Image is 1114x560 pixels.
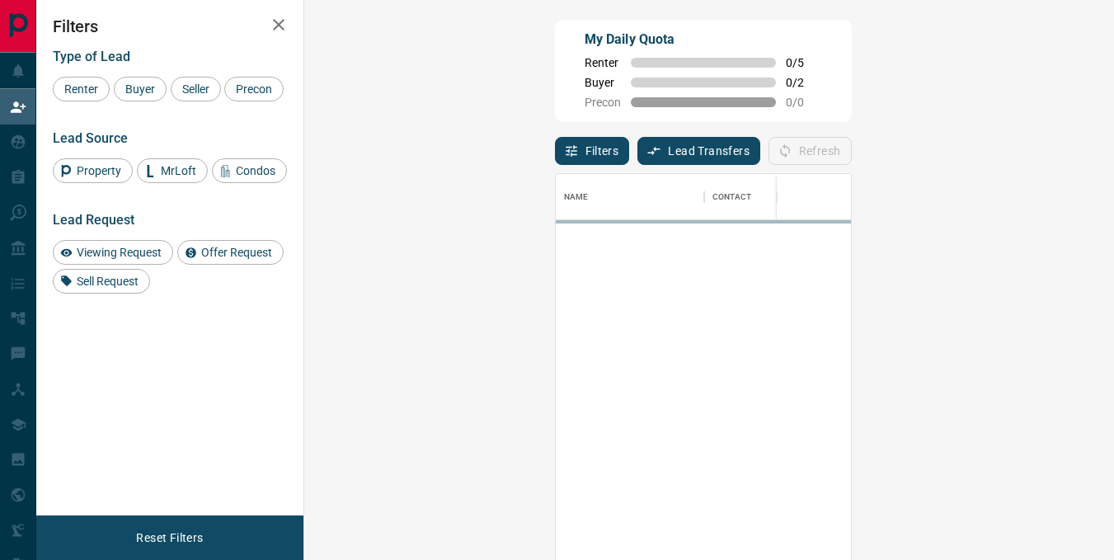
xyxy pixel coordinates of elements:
[177,240,284,265] div: Offer Request
[155,164,202,177] span: MrLoft
[53,16,287,36] h2: Filters
[53,158,133,183] div: Property
[786,76,822,89] span: 0 / 2
[786,56,822,69] span: 0 / 5
[230,82,278,96] span: Precon
[137,158,208,183] div: MrLoft
[53,130,128,146] span: Lead Source
[114,77,167,101] div: Buyer
[555,137,630,165] button: Filters
[564,174,589,220] div: Name
[712,174,752,220] div: Contact
[71,164,127,177] span: Property
[637,137,760,165] button: Lead Transfers
[171,77,221,101] div: Seller
[585,56,621,69] span: Renter
[125,524,214,552] button: Reset Filters
[53,212,134,228] span: Lead Request
[53,77,110,101] div: Renter
[53,269,150,294] div: Sell Request
[585,96,621,109] span: Precon
[556,174,704,220] div: Name
[212,158,287,183] div: Condos
[71,246,167,259] span: Viewing Request
[585,76,621,89] span: Buyer
[120,82,161,96] span: Buyer
[704,174,836,220] div: Contact
[224,77,284,101] div: Precon
[230,164,281,177] span: Condos
[786,96,822,109] span: 0 / 0
[53,49,130,64] span: Type of Lead
[59,82,104,96] span: Renter
[176,82,215,96] span: Seller
[195,246,278,259] span: Offer Request
[71,275,144,288] span: Sell Request
[53,240,173,265] div: Viewing Request
[585,30,822,49] p: My Daily Quota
